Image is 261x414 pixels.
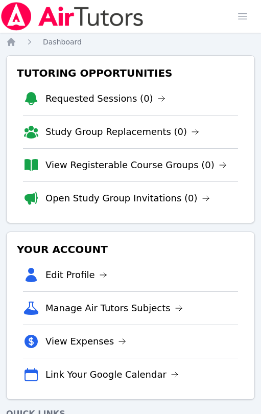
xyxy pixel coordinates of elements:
[45,158,227,172] a: View Registerable Course Groups (0)
[45,125,199,139] a: Study Group Replacements (0)
[45,91,165,106] a: Requested Sessions (0)
[45,334,126,349] a: View Expenses
[15,64,246,82] h3: Tutoring Opportunities
[6,37,255,47] nav: Breadcrumb
[45,268,107,282] a: Edit Profile
[43,37,82,47] a: Dashboard
[45,191,210,205] a: Open Study Group Invitations (0)
[43,38,82,46] span: Dashboard
[45,367,179,382] a: Link Your Google Calendar
[15,240,246,259] h3: Your Account
[45,301,183,315] a: Manage Air Tutors Subjects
